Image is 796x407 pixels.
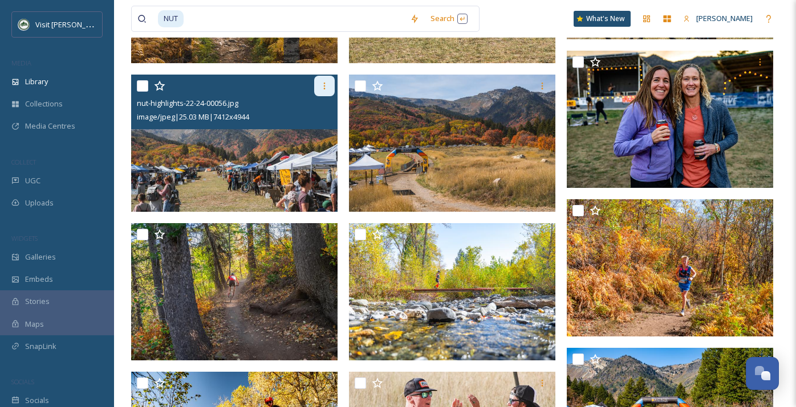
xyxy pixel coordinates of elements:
img: nut-highlights-22-24-00054.jpg [349,75,555,212]
img: nut-highlights-22-24-00052.jpg [131,223,338,360]
span: nut-highlights-22-24-00056.jpg [137,98,238,108]
span: UGC [25,175,40,186]
img: nut-highlights-22-24-00056.jpg [131,75,338,212]
img: nut-highlights-22-24-00050.jpg [349,223,555,360]
span: SnapLink [25,341,56,352]
span: COLLECT [11,158,36,166]
span: MEDIA [11,59,31,67]
span: SOCIALS [11,377,34,386]
span: NUT [158,10,184,27]
span: WIDGETS [11,234,38,242]
span: Galleries [25,252,56,262]
span: Embeds [25,274,53,285]
a: What's New [574,11,631,27]
a: [PERSON_NAME] [677,7,758,30]
span: Maps [25,319,44,330]
span: Uploads [25,198,54,208]
img: nut-highlights-22-24-00046.jpg [567,199,773,336]
span: Library [25,76,48,87]
div: Search [425,7,473,30]
span: Socials [25,395,49,406]
span: Collections [25,98,63,109]
span: Media Centres [25,121,75,131]
img: Unknown.png [18,19,30,30]
span: Stories [25,296,50,307]
span: [PERSON_NAME] [696,13,753,23]
span: Visit [PERSON_NAME] [35,19,108,30]
img: nut-highlights-22-24-00051.jpg [567,51,773,188]
span: image/jpeg | 25.03 MB | 7412 x 4944 [137,112,249,122]
button: Open Chat [746,357,779,390]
